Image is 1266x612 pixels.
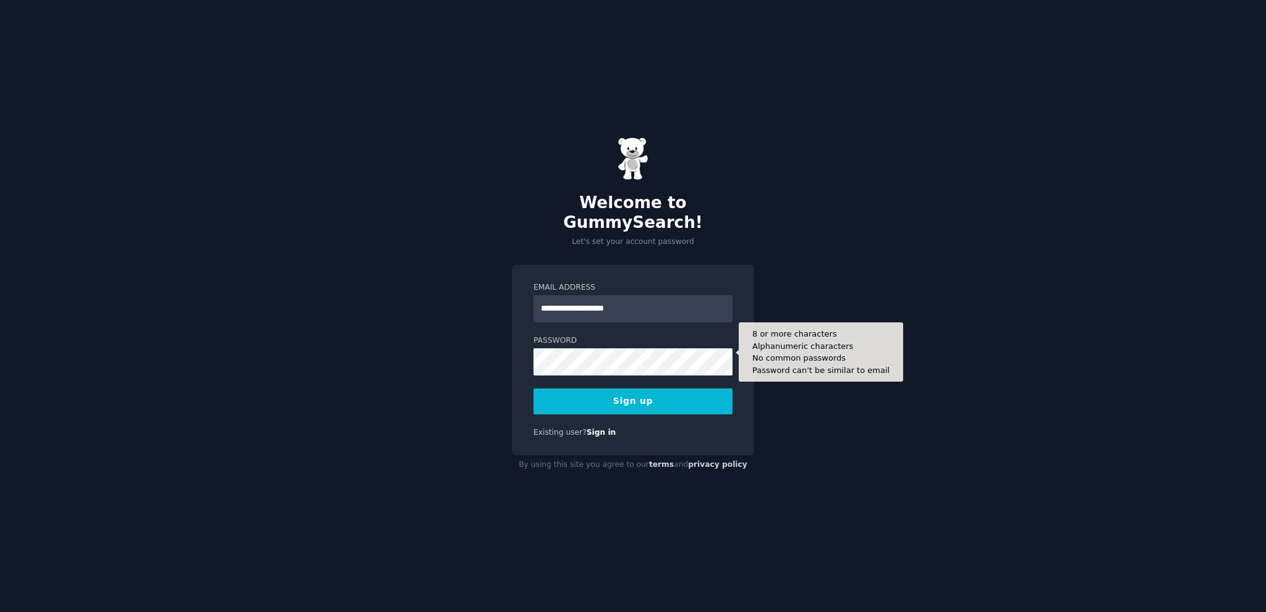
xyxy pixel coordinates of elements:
[533,428,587,437] span: Existing user?
[533,335,733,346] label: Password
[533,282,733,293] label: Email Address
[618,137,648,180] img: Gummy Bear
[512,193,754,232] h2: Welcome to GummySearch!
[688,460,747,469] a: privacy policy
[533,388,733,414] button: Sign up
[649,460,674,469] a: terms
[587,428,616,437] a: Sign in
[512,237,754,248] p: Let's set your account password
[512,455,754,475] div: By using this site you agree to our and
